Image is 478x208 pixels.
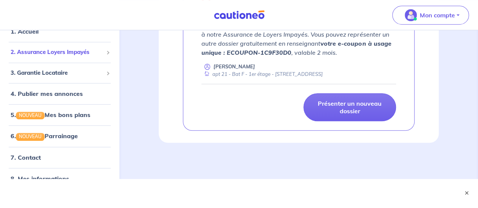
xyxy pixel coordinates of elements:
a: 5.NOUVEAUMes bons plans [11,111,90,119]
a: 4. Publier mes annonces [11,90,83,97]
button: illu_account_valid_menu.svgMon compte [392,6,469,25]
div: 7. Contact [3,150,116,165]
span: 2. Assurance Loyers Impayés [11,48,103,57]
div: 3. Garantie Locataire [3,66,116,80]
img: Cautioneo [211,10,268,20]
img: illu_account_valid_menu.svg [405,9,417,21]
a: 6.NOUVEAUParrainage [11,133,78,140]
p: Après analyse du dossier, nous vous informons qu’il n’est pas éligible à notre Assurance de Loyer... [201,21,396,57]
div: 8. Mes informations [3,171,116,186]
div: 2. Assurance Loyers Impayés [3,45,116,60]
a: 8. Mes informations [11,175,69,182]
a: 1. Accueil [11,28,39,35]
div: apt 21 - Bat F - 1er étage - [STREET_ADDRESS] [201,71,323,78]
a: Présenter un nouveau dossier [303,93,396,121]
span: 3. Garantie Locataire [11,69,103,77]
p: [PERSON_NAME] [213,63,255,70]
div: 6.NOUVEAUParrainage [3,129,116,144]
button: × [463,189,470,197]
div: 4. Publier mes annonces [3,86,116,101]
a: 7. Contact [11,154,41,161]
div: 1. Accueil [3,24,116,39]
div: 5.NOUVEAUMes bons plans [3,107,116,122]
p: Présenter un nouveau dossier [313,100,387,115]
p: Mon compte [420,11,455,20]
